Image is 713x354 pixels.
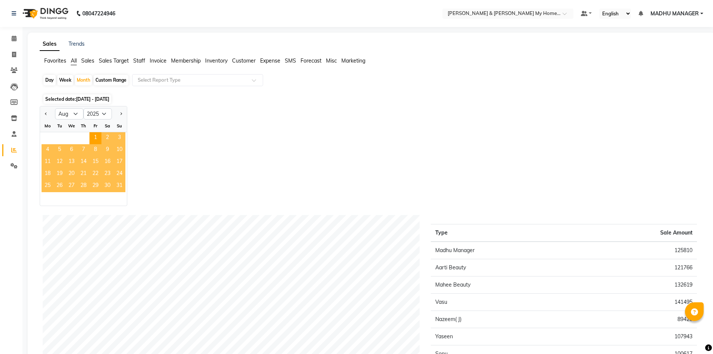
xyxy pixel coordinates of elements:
span: 16 [101,156,113,168]
div: Custom Range [94,75,128,85]
img: logo [19,3,70,24]
div: Saturday, August 9, 2025 [101,144,113,156]
span: 8 [89,144,101,156]
span: 4 [42,144,54,156]
span: 24 [113,168,125,180]
span: 25 [42,180,54,192]
div: Monday, August 25, 2025 [42,180,54,192]
div: Thursday, August 14, 2025 [77,156,89,168]
span: 3 [113,132,125,144]
div: Saturday, August 30, 2025 [101,180,113,192]
span: 9 [101,144,113,156]
div: Wednesday, August 20, 2025 [65,168,77,180]
div: Fr [89,120,101,132]
div: Sa [101,120,113,132]
td: 141495 [578,294,697,311]
div: Sunday, August 17, 2025 [113,156,125,168]
div: Friday, August 1, 2025 [89,132,101,144]
span: Selected date: [43,94,111,104]
span: Misc [326,57,337,64]
span: 23 [101,168,113,180]
span: Inventory [205,57,228,64]
div: Monday, August 4, 2025 [42,144,54,156]
div: Tuesday, August 5, 2025 [54,144,65,156]
span: 12 [54,156,65,168]
div: Wednesday, August 6, 2025 [65,144,77,156]
span: 18 [42,168,54,180]
span: Staff [133,57,145,64]
td: Nazeem( J) [431,311,578,328]
span: 11 [42,156,54,168]
div: Thursday, August 21, 2025 [77,168,89,180]
div: Sunday, August 3, 2025 [113,132,125,144]
span: 28 [77,180,89,192]
div: Monday, August 18, 2025 [42,168,54,180]
span: 26 [54,180,65,192]
td: Mahee Beauty [431,276,578,294]
span: 27 [65,180,77,192]
span: 7 [77,144,89,156]
td: 125810 [578,242,697,259]
button: Next month [118,108,124,120]
div: Wednesday, August 13, 2025 [65,156,77,168]
span: All [71,57,77,64]
div: Saturday, August 16, 2025 [101,156,113,168]
span: Sales Target [99,57,129,64]
th: Sale Amount [578,224,697,242]
span: 20 [65,168,77,180]
span: 6 [65,144,77,156]
span: 5 [54,144,65,156]
div: Week [57,75,73,85]
span: 29 [89,180,101,192]
div: Tuesday, August 12, 2025 [54,156,65,168]
a: Trends [68,40,85,47]
td: 89420 [578,311,697,328]
span: Invoice [150,57,167,64]
span: SMS [285,57,296,64]
span: Expense [260,57,280,64]
span: 31 [113,180,125,192]
div: Tuesday, August 19, 2025 [54,168,65,180]
div: Sunday, August 31, 2025 [113,180,125,192]
td: 132619 [578,276,697,294]
span: Sales [81,57,94,64]
div: Sunday, August 24, 2025 [113,168,125,180]
span: Favorites [44,57,66,64]
div: Su [113,120,125,132]
div: Month [75,75,92,85]
b: 08047224946 [82,3,115,24]
td: Madhu Manager [431,242,578,259]
span: Membership [171,57,201,64]
th: Type [431,224,578,242]
span: 22 [89,168,101,180]
div: Sunday, August 10, 2025 [113,144,125,156]
td: Yaseen [431,328,578,345]
span: 17 [113,156,125,168]
span: 2 [101,132,113,144]
div: Tu [54,120,65,132]
div: Friday, August 15, 2025 [89,156,101,168]
div: Saturday, August 23, 2025 [101,168,113,180]
span: 10 [113,144,125,156]
div: Wednesday, August 27, 2025 [65,180,77,192]
select: Select month [55,108,83,119]
button: Previous month [43,108,49,120]
select: Select year [83,108,112,119]
div: Thursday, August 28, 2025 [77,180,89,192]
span: MADHU MANAGER [650,10,699,18]
div: Friday, August 22, 2025 [89,168,101,180]
div: Thursday, August 7, 2025 [77,144,89,156]
span: 1 [89,132,101,144]
span: 30 [101,180,113,192]
span: 19 [54,168,65,180]
div: We [65,120,77,132]
span: 13 [65,156,77,168]
span: Marketing [341,57,365,64]
div: Mo [42,120,54,132]
span: Forecast [301,57,322,64]
div: Friday, August 8, 2025 [89,144,101,156]
div: Friday, August 29, 2025 [89,180,101,192]
td: 121766 [578,259,697,276]
span: [DATE] - [DATE] [76,96,109,102]
div: Monday, August 11, 2025 [42,156,54,168]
